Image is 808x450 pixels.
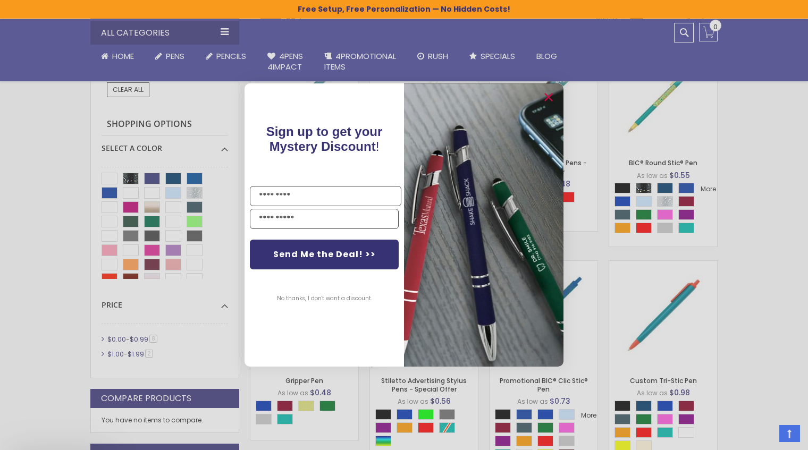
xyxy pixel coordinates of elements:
[272,285,377,312] button: No thanks, I don't want a discount.
[540,89,557,106] button: Close dialog
[250,240,399,269] button: Send Me the Deal! >>
[266,124,383,154] span: Sign up to get your Mystery Discount
[266,124,383,154] span: !
[404,83,563,367] img: pop-up-image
